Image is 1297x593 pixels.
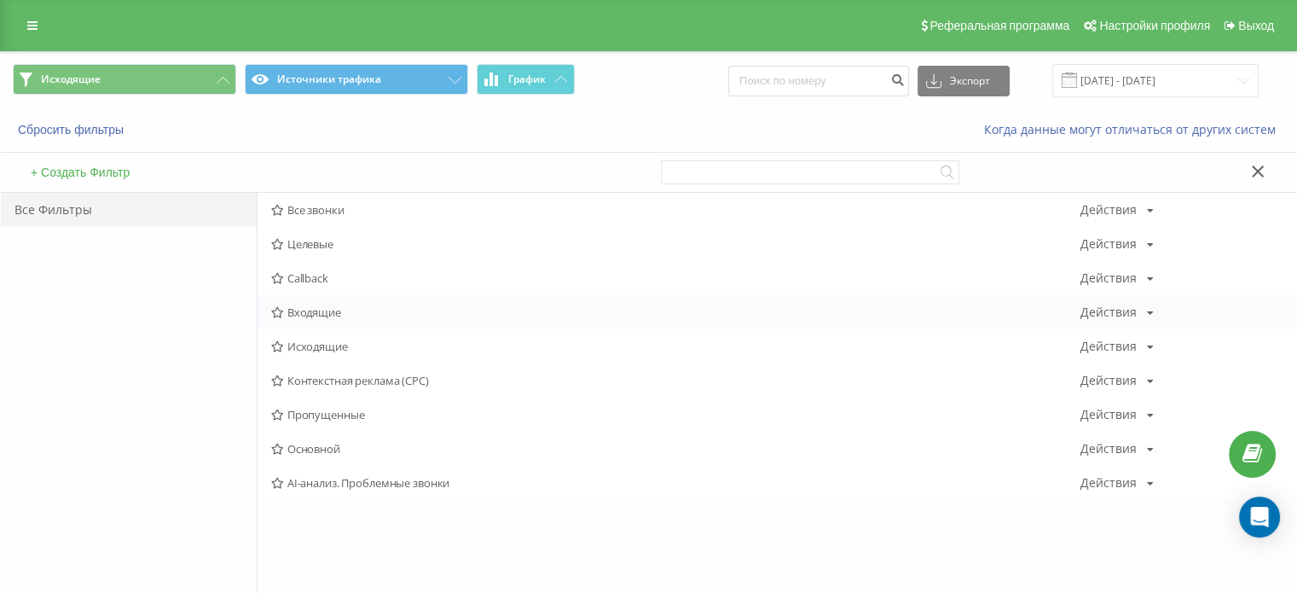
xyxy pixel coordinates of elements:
div: Действия [1080,477,1137,489]
div: Действия [1080,443,1137,455]
div: Действия [1080,340,1137,352]
span: AI-анализ. Проблемные звонки [271,477,1080,489]
div: Действия [1080,238,1137,250]
button: Сбросить фильтры [13,122,132,137]
span: Контекстная реклама (CPC) [271,375,1080,387]
div: Действия [1080,375,1137,387]
span: Выход [1238,19,1274,32]
span: Реферальная программа [929,19,1069,32]
button: + Создать Фильтр [26,165,135,180]
span: Все звонки [271,204,1080,216]
div: Действия [1080,204,1137,216]
span: Исходящие [271,340,1080,352]
div: Open Intercom Messenger [1239,497,1280,538]
button: Источники трафика [245,64,468,95]
a: Когда данные могут отличаться от других систем [984,121,1284,137]
span: Callback [271,272,1080,284]
div: Действия [1080,306,1137,318]
div: Действия [1080,409,1137,421]
button: Закрыть [1246,164,1271,182]
span: График [508,73,546,85]
span: Настройки профиля [1099,19,1210,32]
button: Экспорт [918,66,1010,96]
span: Основной [271,443,1080,455]
span: Исходящие [41,73,101,86]
div: Действия [1080,272,1137,284]
span: Пропущенные [271,409,1080,421]
div: Все Фильтры [1,193,257,227]
button: График [477,64,575,95]
button: Исходящие [13,64,236,95]
span: Целевые [271,238,1080,250]
input: Поиск по номеру [728,66,909,96]
span: Входящие [271,306,1080,318]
